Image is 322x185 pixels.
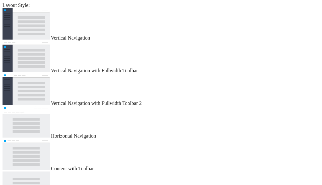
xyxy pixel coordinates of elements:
img: horizontal-nav.jpg [3,106,50,138]
div: Layout Style: [3,3,319,8]
span: Vertical Navigation with Fullwidth Toolbar [51,68,138,73]
md-radio-button: Vertical Navigation with Fullwidth Toolbar 2 [3,73,319,106]
md-radio-button: Horizontal Navigation [3,106,319,139]
span: Vertical Navigation with Fullwidth Toolbar 2 [51,101,142,106]
span: Vertical Navigation [51,35,90,41]
span: Horizontal Navigation [51,133,96,139]
md-radio-button: Content with Toolbar [3,139,319,171]
img: vertical-nav.jpg [3,8,50,40]
md-radio-button: Vertical Navigation [3,8,319,41]
span: Content with Toolbar [51,166,94,171]
img: vertical-nav-with-full-toolbar.jpg [3,41,50,72]
img: content-with-toolbar.jpg [3,139,50,170]
md-radio-button: Vertical Navigation with Fullwidth Toolbar [3,41,319,73]
img: vertical-nav-with-full-toolbar-2.jpg [3,73,50,105]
